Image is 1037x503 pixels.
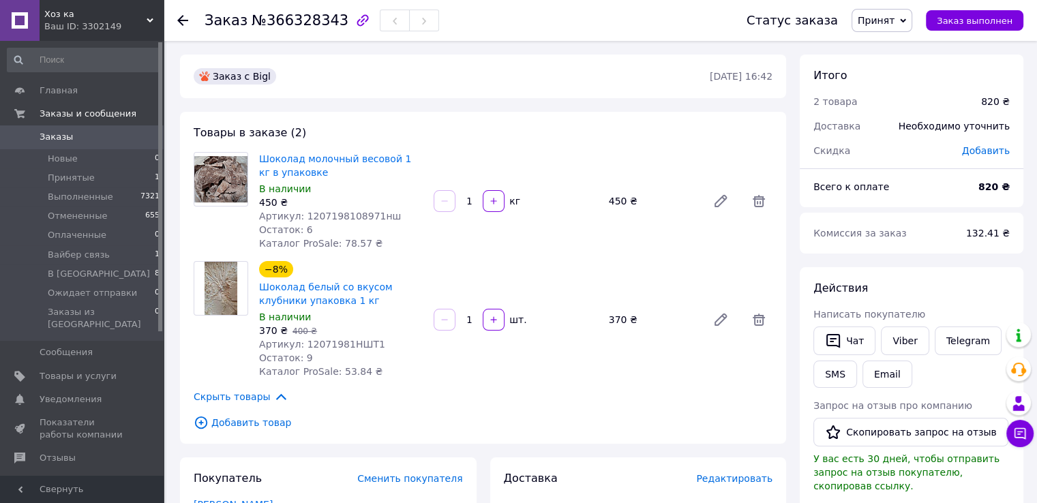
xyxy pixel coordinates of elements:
[194,156,247,203] img: Шоколад молочный весовой 1 кг в упаковке
[155,287,160,299] span: 0
[935,326,1002,355] a: Telegram
[259,224,313,235] span: Остаток: 6
[813,228,907,239] span: Комиссия за заказ
[40,131,73,143] span: Заказы
[259,352,313,363] span: Остаток: 9
[155,306,160,331] span: 0
[603,192,702,211] div: 450 ₴
[155,249,160,261] span: 1
[194,472,262,485] span: Покупатель
[1006,420,1034,447] button: Чат с покупателем
[40,452,76,464] span: Отзывы
[252,12,348,29] span: №366328343
[259,339,385,350] span: Артикул: 12071981НШТ1
[259,281,393,306] a: Шоколад белый со вкусом клубники упаковка 1 кг
[813,181,889,192] span: Всего к оплате
[813,96,857,107] span: 2 товара
[710,71,772,82] time: [DATE] 16:42
[205,12,247,29] span: Заказ
[504,472,558,485] span: Доставка
[981,95,1010,108] div: 820 ₴
[259,211,401,222] span: Артикул: 1207198108971нш
[194,68,276,85] div: Заказ с Bigl
[813,418,1008,446] button: Скопировать запрос на отзыв
[48,249,110,261] span: Вайбер связь
[813,281,868,294] span: Действия
[155,153,160,165] span: 0
[881,326,929,355] a: Viber
[862,361,912,388] button: Email
[813,121,860,132] span: Доставка
[48,191,113,203] span: Выполненные
[813,309,925,320] span: Написать покупателю
[259,153,411,178] a: Шоколад молочный весовой 1 кг в упаковке
[858,15,895,26] span: Принят
[40,346,93,359] span: Сообщения
[292,326,317,336] span: 400 ₴
[603,310,702,329] div: 370 ₴
[813,145,850,156] span: Скидка
[707,187,734,215] a: Редактировать
[155,268,160,280] span: 8
[40,393,102,406] span: Уведомления
[813,326,875,355] button: Чат
[259,183,311,194] span: В наличии
[506,194,522,208] div: кг
[813,69,847,82] span: Итого
[40,370,117,382] span: Товары и услуги
[937,16,1012,26] span: Заказ выполнен
[194,389,288,404] span: Скрыть товары
[696,473,772,484] span: Редактировать
[48,268,150,280] span: В [GEOGRAPHIC_DATA]
[890,111,1018,141] div: Необходимо уточнить
[44,20,164,33] div: Ваш ID: 3302149
[813,400,972,411] span: Запрос на отзыв про компанию
[259,238,382,249] span: Каталог ProSale: 78.57 ₴
[259,196,423,209] div: 450 ₴
[506,313,528,326] div: шт.
[813,453,1000,491] span: У вас есть 30 дней, чтобы отправить запрос на отзыв покупателю, скопировав ссылку.
[926,10,1023,31] button: Заказ выполнен
[140,191,160,203] span: 7321
[194,126,306,139] span: Товары в заказе (2)
[155,229,160,241] span: 0
[357,473,462,484] span: Сменить покупателя
[259,366,382,377] span: Каталог ProSale: 53.84 ₴
[48,306,155,331] span: Заказы из [GEOGRAPHIC_DATA]
[48,287,137,299] span: Ожидает отправки
[813,361,857,388] button: SMS
[48,153,78,165] span: Новые
[747,14,838,27] div: Статус заказа
[259,261,293,277] div: −8%
[40,85,78,97] span: Главная
[44,8,147,20] span: Хоз ка
[48,229,106,241] span: Оплаченные
[7,48,161,72] input: Поиск
[145,210,160,222] span: 655
[205,262,237,315] img: Шоколад белый со вкусом клубники упаковка 1 кг
[978,181,1010,192] b: 820 ₴
[962,145,1010,156] span: Добавить
[40,416,126,441] span: Показатели работы компании
[745,306,772,333] span: Удалить
[745,187,772,215] span: Удалить
[48,172,95,184] span: Принятые
[707,306,734,333] a: Редактировать
[966,228,1010,239] span: 132.41 ₴
[259,325,288,336] span: 370 ₴
[194,415,772,430] span: Добавить товар
[177,14,188,27] div: Вернуться назад
[40,108,136,120] span: Заказы и сообщения
[155,172,160,184] span: 1
[48,210,107,222] span: Отмененные
[259,311,311,322] span: В наличии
